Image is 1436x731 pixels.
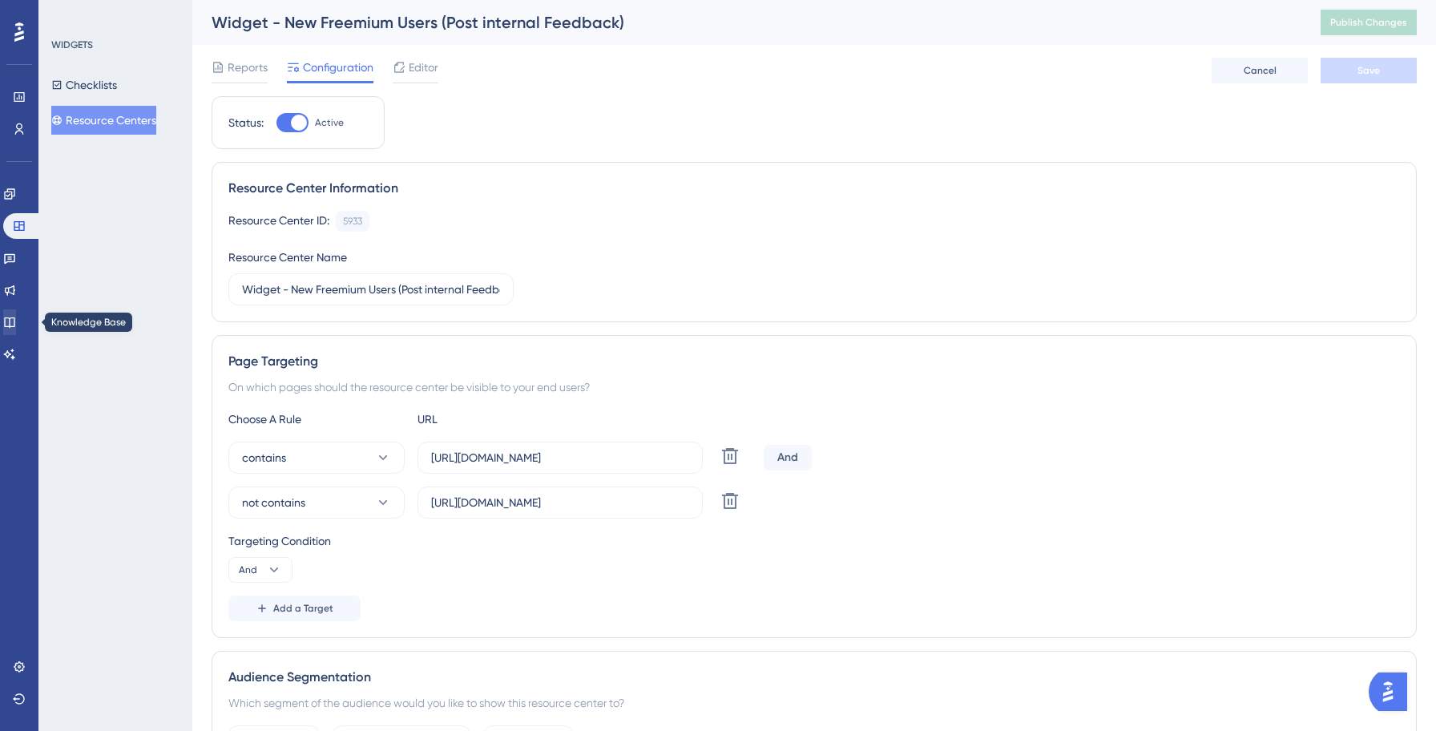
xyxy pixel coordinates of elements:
input: yourwebsite.com/path [431,449,689,466]
div: Targeting Condition [228,531,1400,551]
iframe: UserGuiding AI Assistant Launcher [1369,668,1417,716]
div: Widget - New Freemium Users (Post internal Feedback) [212,11,1281,34]
span: contains [242,448,286,467]
button: not contains [228,487,405,519]
input: Type your Resource Center name [242,281,500,298]
button: Cancel [1212,58,1308,83]
span: Save [1357,64,1380,77]
button: Publish Changes [1321,10,1417,35]
button: Resource Centers [51,106,156,135]
button: Checklists [51,71,117,99]
div: WIDGETS [51,38,93,51]
span: not contains [242,493,305,512]
div: Choose A Rule [228,410,405,429]
span: Editor [409,58,438,77]
span: Configuration [303,58,373,77]
span: Active [315,116,344,129]
div: URL [417,410,594,429]
span: And [239,563,257,576]
span: Cancel [1244,64,1277,77]
div: Resource Center ID: [228,211,329,232]
button: And [228,557,292,583]
span: Add a Target [273,602,333,615]
button: Add a Target [228,596,361,621]
input: yourwebsite.com/path [431,494,689,511]
div: Resource Center Name [228,248,347,267]
div: Status: [228,113,264,132]
span: Reports [228,58,268,77]
div: Which segment of the audience would you like to show this resource center to? [228,693,1400,713]
button: Save [1321,58,1417,83]
button: contains [228,442,405,474]
span: Publish Changes [1330,16,1407,29]
div: On which pages should the resource center be visible to your end users? [228,378,1400,397]
div: Resource Center Information [228,179,1400,198]
div: Audience Segmentation [228,668,1400,687]
div: 5933 [343,215,362,228]
div: And [764,445,812,471]
div: Page Targeting [228,352,1400,371]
